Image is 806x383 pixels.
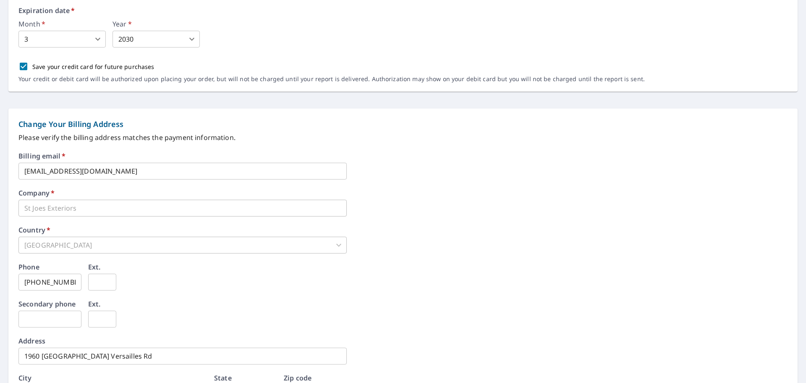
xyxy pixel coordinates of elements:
div: 3 [18,31,106,48]
label: Billing email [18,153,65,159]
label: Ext. [88,264,101,270]
label: Company [18,190,55,196]
label: State [214,375,232,381]
label: Phone [18,264,39,270]
label: Ext. [88,301,101,307]
p: Change Your Billing Address [18,119,788,130]
label: Month [18,21,106,27]
label: Year [113,21,200,27]
p: Save your credit card for future purchases [32,62,154,71]
div: [GEOGRAPHIC_DATA] [18,237,347,254]
label: Expiration date [18,7,788,14]
div: 2030 [113,31,200,48]
p: Your credit or debit card will be authorized upon placing your order, but will not be charged unt... [18,75,645,83]
label: City [18,375,32,381]
label: Address [18,338,45,344]
p: Please verify the billing address matches the payment information. [18,132,788,143]
label: Country [18,227,50,233]
label: Zip code [284,375,311,381]
label: Secondary phone [18,301,76,307]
